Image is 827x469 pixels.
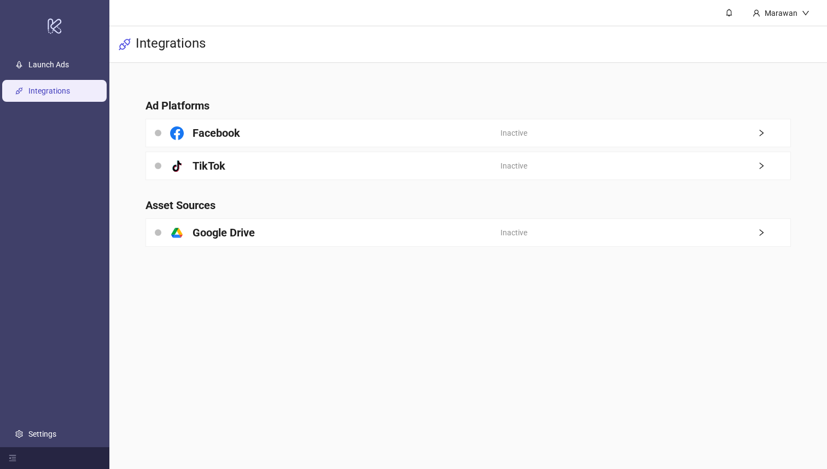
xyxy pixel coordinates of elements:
[760,7,802,19] div: Marawan
[758,229,790,236] span: right
[118,38,131,51] span: api
[28,61,69,70] a: Launch Ads
[145,152,790,180] a: TikTokInactiveright
[500,227,527,239] span: Inactive
[145,218,790,247] a: Google DriveInactiveright
[500,160,527,172] span: Inactive
[28,87,70,96] a: Integrations
[802,9,809,17] span: down
[758,162,790,170] span: right
[193,125,240,141] h4: Facebook
[500,127,527,139] span: Inactive
[145,198,790,213] h4: Asset Sources
[28,430,56,438] a: Settings
[145,119,790,147] a: FacebookInactiveright
[725,9,733,16] span: bell
[9,454,16,462] span: menu-fold
[193,225,255,240] h4: Google Drive
[758,129,790,137] span: right
[193,158,225,173] h4: TikTok
[753,9,760,17] span: user
[145,98,790,113] h4: Ad Platforms
[136,35,206,54] h3: Integrations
